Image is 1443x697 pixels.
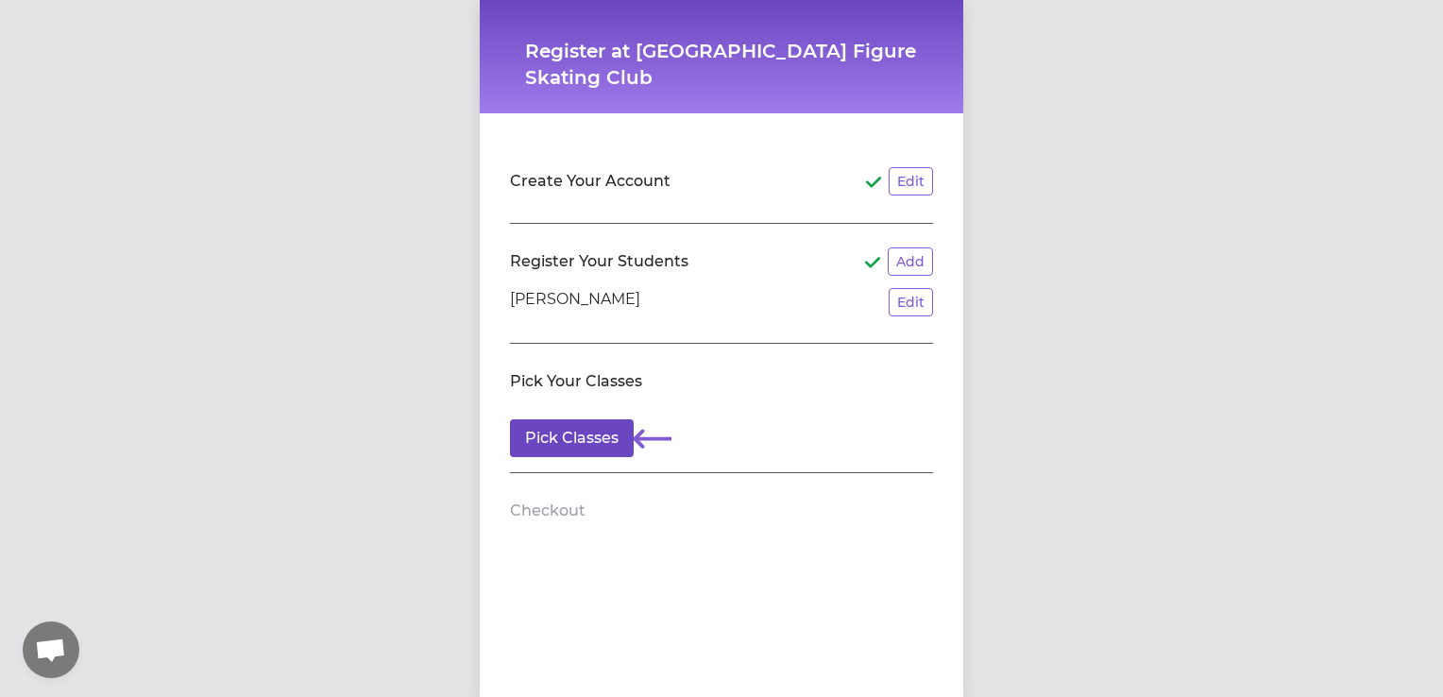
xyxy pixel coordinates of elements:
h2: Create Your Account [510,170,671,193]
button: Pick Classes [510,419,634,457]
a: Open chat [23,621,79,678]
button: Edit [889,288,933,316]
h2: Register Your Students [510,250,688,273]
p: [PERSON_NAME] [510,288,640,316]
h1: Register at [GEOGRAPHIC_DATA] Figure Skating Club [525,38,918,91]
button: Edit [889,167,933,195]
h2: Checkout [510,500,586,522]
h2: Pick Your Classes [510,370,642,393]
button: Add [888,247,933,276]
